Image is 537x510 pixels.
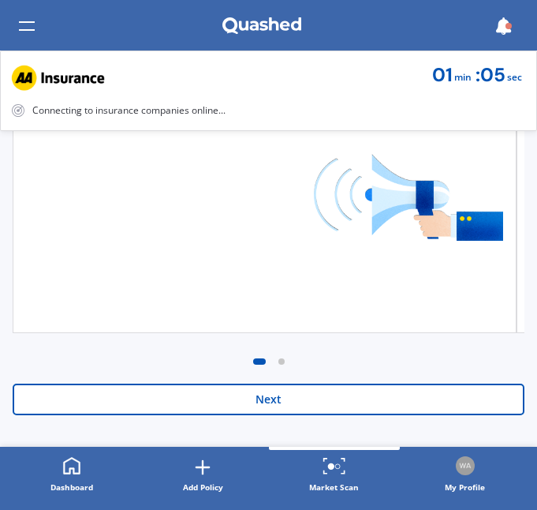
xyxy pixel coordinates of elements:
[32,103,226,117] p: Connecting to insurance companies online...
[456,456,475,475] img: Profile
[400,447,531,504] a: ProfileMy Profile
[475,66,505,84] span: : 05
[13,384,524,415] button: Next
[507,68,522,86] span: sec
[445,479,485,495] div: My Profile
[314,154,503,241] img: media image
[137,447,268,504] a: Add Policy
[432,66,453,84] span: 01
[269,447,400,504] a: Market Scan
[50,479,93,495] div: Dashboard
[454,68,472,86] span: min
[6,447,137,504] a: Dashboard
[309,479,359,495] div: Market Scan
[183,479,223,495] div: Add Policy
